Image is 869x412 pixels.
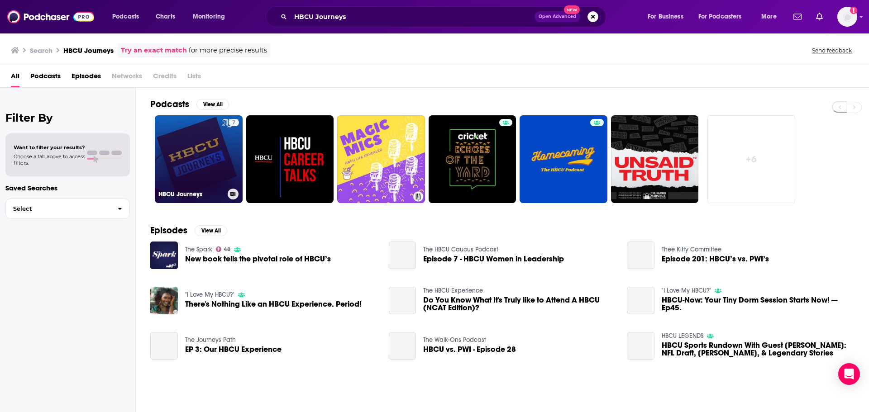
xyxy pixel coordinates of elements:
[837,7,857,27] img: User Profile
[812,9,826,24] a: Show notifications dropdown
[648,10,683,23] span: For Business
[150,99,229,110] a: PodcastsView All
[216,246,231,252] a: 48
[153,69,177,87] span: Credits
[150,99,189,110] h2: Podcasts
[662,287,711,294] a: "I Love My HBCU?"
[150,225,187,236] h2: Episodes
[627,287,654,314] a: HBCU-Now: Your Tiny Dorm Session Starts Now! — Ep45.
[662,341,855,357] a: HBCU Sports Rundown With Guest Ralph Cooper: NFL Draft, Shedeur Sanders, & Legendary Stories
[72,69,101,87] a: Episodes
[423,287,483,294] a: The HBCU Experience
[224,247,230,251] span: 48
[112,10,139,23] span: Podcasts
[423,346,516,353] a: HBCU vs. PWI - Episode 28
[14,144,85,151] span: Want to filter your results?
[291,9,535,24] input: Search podcasts, credits, & more...
[7,8,94,25] img: Podchaser - Follow, Share and Rate Podcasts
[389,242,416,269] a: Episode 7 - HBCU Women in Leadership
[189,45,267,56] span: for more precise results
[539,14,576,19] span: Open Advanced
[698,10,742,23] span: For Podcasters
[850,7,857,14] svg: Add a profile image
[150,242,178,269] img: New book tells the pivotal role of HBCU’s
[707,115,795,203] a: +6
[837,7,857,27] span: Logged in as Mallory813
[150,287,178,314] img: There's Nothing Like an HBCU Experience. Period!
[389,287,416,314] a: Do You Know What It's Truly like to Attend A HBCU (NCAT Edition)?
[662,341,855,357] span: HBCU Sports Rundown With Guest [PERSON_NAME]: NFL Draft, [PERSON_NAME], & Legendary Stories
[185,291,234,298] a: "I Love My HBCU?"
[662,332,703,340] a: HBCU LEGENDS
[121,45,187,56] a: Try an exact match
[5,111,130,124] h2: Filter By
[838,363,860,385] div: Open Intercom Messenger
[185,246,212,253] a: The Spark
[14,153,85,166] span: Choose a tab above to access filters.
[232,118,235,128] span: 7
[30,46,53,55] h3: Search
[11,69,19,87] a: All
[627,332,654,360] a: HBCU Sports Rundown With Guest Ralph Cooper: NFL Draft, Shedeur Sanders, & Legendary Stories
[158,190,224,198] h3: HBCU Journeys
[274,6,615,27] div: Search podcasts, credits, & more...
[150,9,181,24] a: Charts
[63,46,114,55] h3: HBCU Journeys
[196,99,229,110] button: View All
[155,115,243,203] a: 7HBCU Journeys
[185,346,282,353] a: EP 3: Our HBCU Experience
[662,296,855,312] a: HBCU-Now: Your Tiny Dorm Session Starts Now! — Ep45.
[809,47,855,54] button: Send feedback
[185,300,362,308] a: There's Nothing Like an HBCU Experience. Period!
[112,69,142,87] span: Networks
[185,255,331,263] a: New book tells the pivotal role of HBCU’s
[106,9,151,24] button: open menu
[5,199,130,219] button: Select
[389,332,416,360] a: HBCU vs. PWI - Episode 28
[692,9,755,24] button: open menu
[195,225,227,236] button: View All
[761,10,777,23] span: More
[156,10,175,23] span: Charts
[150,225,227,236] a: EpisodesView All
[790,9,805,24] a: Show notifications dropdown
[423,296,616,312] a: Do You Know What It's Truly like to Attend A HBCU (NCAT Edition)?
[535,11,580,22] button: Open AdvancedNew
[423,255,564,263] a: Episode 7 - HBCU Women in Leadership
[193,10,225,23] span: Monitoring
[6,206,110,212] span: Select
[187,69,201,87] span: Lists
[627,242,654,269] a: Episode 201: HBCU’s vs. PWI’s
[837,7,857,27] button: Show profile menu
[662,255,769,263] a: Episode 201: HBCU’s vs. PWI’s
[186,9,237,24] button: open menu
[641,9,695,24] button: open menu
[423,336,486,344] a: The Walk-Ons Podcast
[662,246,721,253] a: Thee Kitty Committee
[185,336,236,344] a: The Journeys Path
[229,119,239,126] a: 7
[564,5,580,14] span: New
[755,9,788,24] button: open menu
[30,69,61,87] a: Podcasts
[423,246,498,253] a: The HBCU Caucus Podcast
[150,332,178,360] a: EP 3: Our HBCU Experience
[5,184,130,192] p: Saved Searches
